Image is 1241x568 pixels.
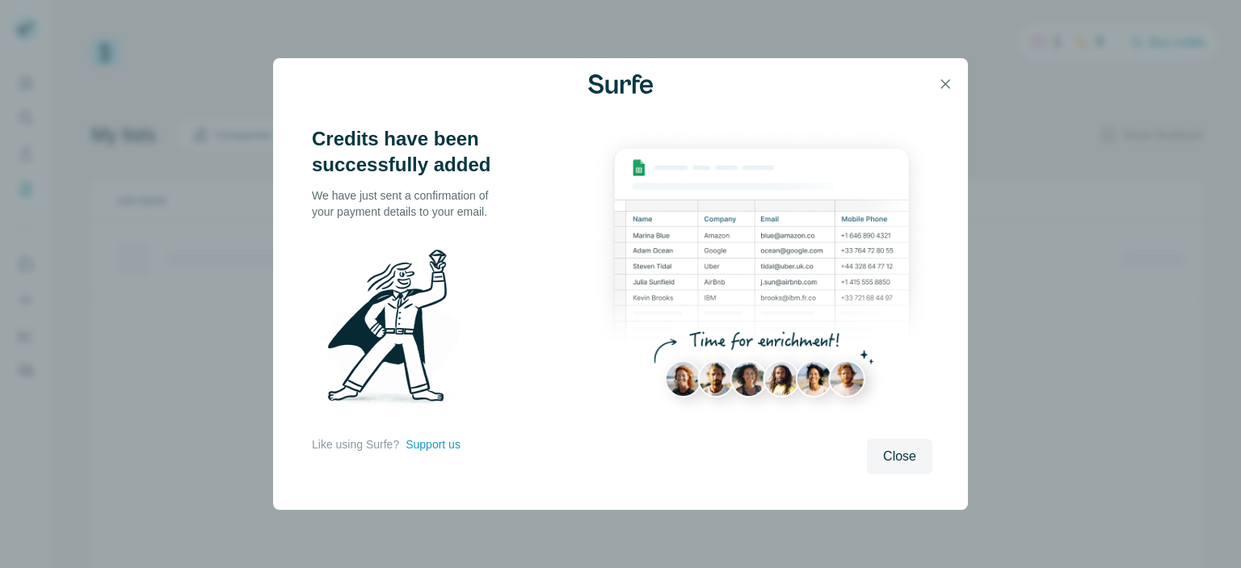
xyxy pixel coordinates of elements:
[591,126,932,429] img: Enrichment Hub - Sheet Preview
[588,74,653,94] img: Surfe Logo
[312,126,506,178] h3: Credits have been successfully added
[312,239,480,420] img: Surfe Illustration - Man holding diamond
[312,436,399,452] p: Like using Surfe?
[312,187,506,220] p: We have just sent a confirmation of your payment details to your email.
[406,436,461,452] button: Support us
[867,439,932,474] button: Close
[883,447,916,466] span: Close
